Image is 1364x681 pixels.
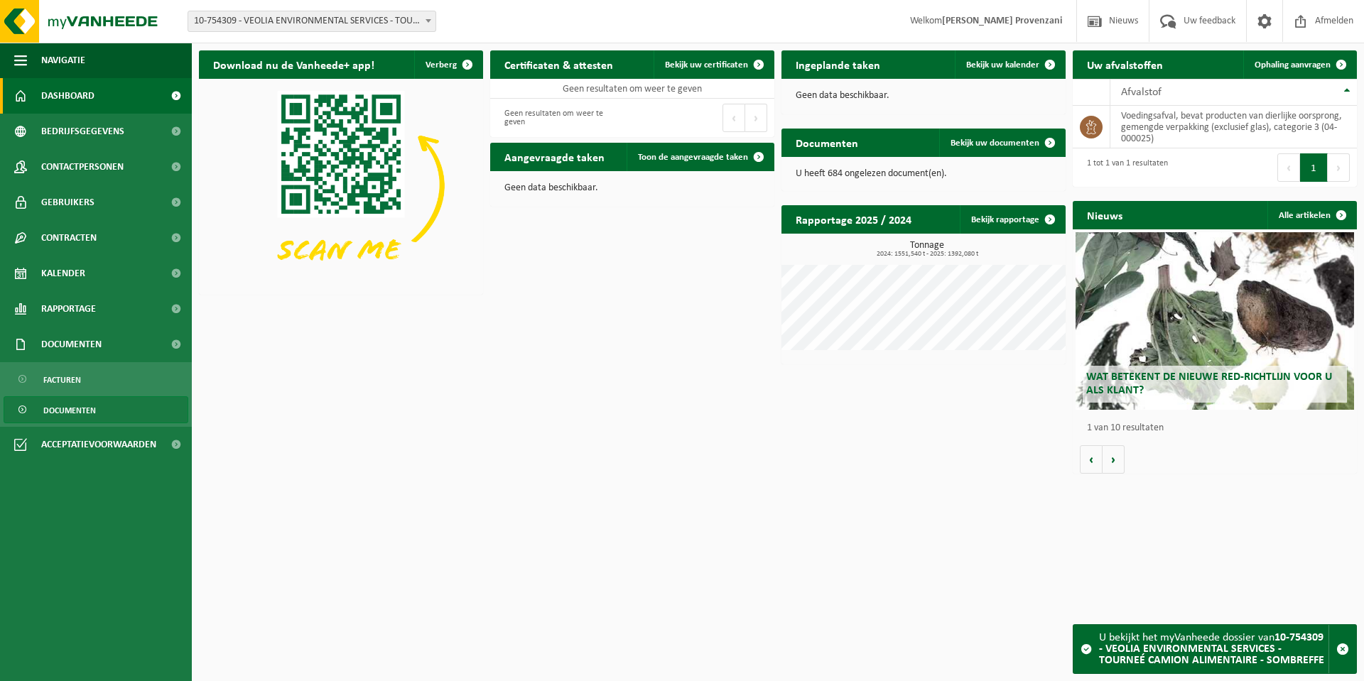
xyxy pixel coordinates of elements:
[951,138,1039,148] span: Bekijk uw documenten
[41,220,97,256] span: Contracten
[188,11,436,32] span: 10-754309 - VEOLIA ENVIRONMENTAL SERVICES - TOURNEÉ CAMION ALIMENTAIRE - SOMBREFFE
[638,153,748,162] span: Toon de aangevraagde taken
[955,50,1064,79] a: Bekijk uw kalender
[665,60,748,70] span: Bekijk uw certificaten
[426,60,457,70] span: Verberg
[1300,153,1328,182] button: 1
[1267,201,1355,229] a: Alle artikelen
[1328,153,1350,182] button: Next
[490,50,627,78] h2: Certificaten & attesten
[789,241,1066,258] h3: Tonnage
[43,397,96,424] span: Documenten
[781,50,894,78] h2: Ingeplande taken
[414,50,482,79] button: Verberg
[627,143,773,171] a: Toon de aangevraagde taken
[41,327,102,362] span: Documenten
[1073,50,1177,78] h2: Uw afvalstoffen
[43,366,81,393] span: Facturen
[1121,87,1162,98] span: Afvalstof
[41,185,94,220] span: Gebruikers
[41,256,85,291] span: Kalender
[796,169,1051,179] p: U heeft 684 ongelezen document(en).
[1087,423,1350,433] p: 1 van 10 resultaten
[654,50,773,79] a: Bekijk uw certificaten
[1076,232,1354,410] a: Wat betekent de nieuwe RED-richtlijn voor u als klant?
[1080,152,1168,183] div: 1 tot 1 van 1 resultaten
[781,205,926,233] h2: Rapportage 2025 / 2024
[41,427,156,462] span: Acceptatievoorwaarden
[4,396,188,423] a: Documenten
[1103,445,1125,474] button: Volgende
[41,43,85,78] span: Navigatie
[199,79,483,292] img: Download de VHEPlus App
[1073,201,1137,229] h2: Nieuws
[41,291,96,327] span: Rapportage
[1086,371,1332,396] span: Wat betekent de nieuwe RED-richtlijn voor u als klant?
[745,104,767,132] button: Next
[1110,106,1357,148] td: voedingsafval, bevat producten van dierlijke oorsprong, gemengde verpakking (exclusief glas), cat...
[1099,632,1324,666] strong: 10-754309 - VEOLIA ENVIRONMENTAL SERVICES - TOURNEÉ CAMION ALIMENTAIRE - SOMBREFFE
[1080,445,1103,474] button: Vorige
[41,114,124,149] span: Bedrijfsgegevens
[497,102,625,134] div: Geen resultaten om weer te geven
[960,205,1064,234] a: Bekijk rapportage
[504,183,760,193] p: Geen data beschikbaar.
[942,16,1062,26] strong: [PERSON_NAME] Provenzani
[4,366,188,393] a: Facturen
[199,50,389,78] h2: Download nu de Vanheede+ app!
[966,60,1039,70] span: Bekijk uw kalender
[490,143,619,170] h2: Aangevraagde taken
[1255,60,1331,70] span: Ophaling aanvragen
[1243,50,1355,79] a: Ophaling aanvragen
[41,78,94,114] span: Dashboard
[41,149,124,185] span: Contactpersonen
[1099,625,1328,673] div: U bekijkt het myVanheede dossier van
[789,251,1066,258] span: 2024: 1551,540 t - 2025: 1392,080 t
[722,104,745,132] button: Previous
[490,79,774,99] td: Geen resultaten om weer te geven
[1277,153,1300,182] button: Previous
[188,11,435,31] span: 10-754309 - VEOLIA ENVIRONMENTAL SERVICES - TOURNEÉ CAMION ALIMENTAIRE - SOMBREFFE
[939,129,1064,157] a: Bekijk uw documenten
[781,129,872,156] h2: Documenten
[796,91,1051,101] p: Geen data beschikbaar.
